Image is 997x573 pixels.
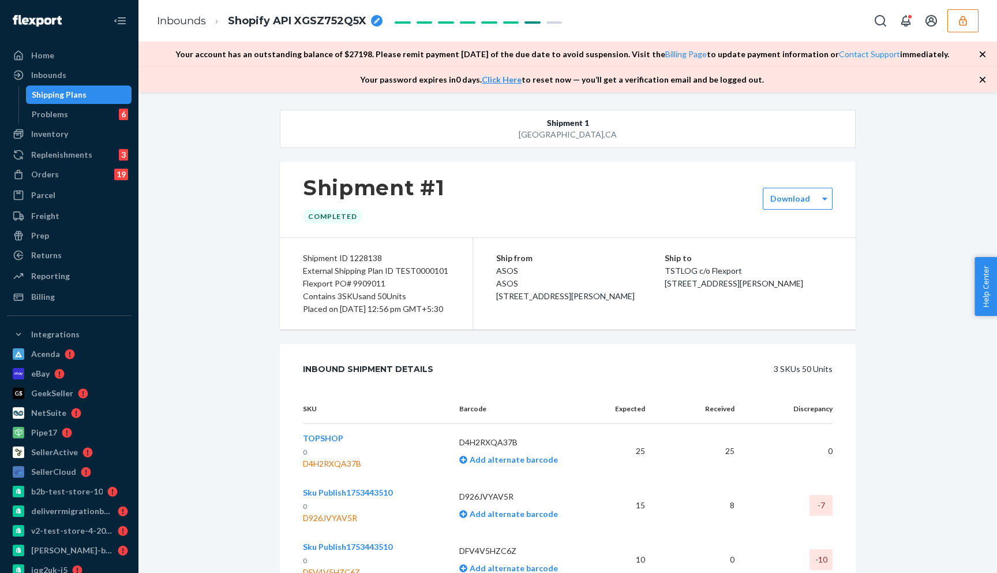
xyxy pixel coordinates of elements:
div: Integrations [31,329,80,340]
td: 25 [597,424,654,479]
div: Prep [31,230,49,241]
a: Returns [7,246,132,265]
div: Orders [31,169,59,180]
div: Home [31,50,54,61]
button: Close Navigation [108,9,132,32]
a: Contact Support [839,49,900,59]
div: [GEOGRAPHIC_DATA] , CA [338,129,798,140]
span: Shipment 1 [547,117,589,129]
th: Barcode [450,395,597,424]
div: Problems [32,109,68,120]
td: 15 [597,478,654,533]
a: Add alternate barcode [459,563,558,573]
div: D926JVYAV5R [303,512,392,524]
span: Add alternate barcode [467,455,558,464]
div: -10 [809,549,833,570]
a: GeekSeller [7,384,132,403]
div: Billing [31,291,55,303]
button: TOPSHOP [303,433,343,444]
ol: breadcrumbs [148,4,392,38]
button: Sku Publish1753443510 [303,487,392,498]
img: Flexport logo [13,15,62,27]
label: Download [770,193,810,204]
a: Acenda [7,345,132,363]
a: Billing Page [665,49,707,59]
a: Shipping Plans [26,85,132,104]
a: NetSuite [7,404,132,422]
a: v2-test-store-4-2025 [7,522,132,540]
p: Ship from [496,252,665,265]
span: Add alternate barcode [467,509,558,519]
div: Inbound Shipment Details [303,358,433,381]
a: Freight [7,207,132,225]
td: 0 [744,424,833,479]
p: Your account has an outstanding balance of $ 27198 . Please remit payment [DATE] of the due date ... [175,49,949,60]
div: Shipment ID 1228138 [303,252,449,265]
button: Help Center [974,257,997,316]
a: Pipe17 [7,423,132,442]
div: Flexport PO# 9909011 [303,277,449,290]
span: 0 [303,448,307,456]
span: 0 [303,556,307,565]
th: Expected [597,395,654,424]
a: b2b-test-store-10 [7,482,132,501]
a: deliverrmigrationbasictest [7,502,132,520]
h1: Shipment #1 [303,176,445,200]
div: 3 SKUs 50 Units [459,358,833,381]
div: -7 [809,495,833,516]
div: b2b-test-store-10 [31,486,103,497]
a: Problems6 [26,105,132,124]
div: Placed on [DATE] 12:56 pm GMT+5:30 [303,303,449,315]
div: v2-test-store-4-2025 [31,525,113,537]
div: Freight [31,210,59,222]
div: SellerActive [31,447,78,458]
p: Ship to [665,252,833,265]
a: Reporting [7,267,132,285]
a: Click Here [482,75,522,84]
div: Replenishments [31,149,92,161]
div: Reporting [31,270,70,282]
a: Prep [7,226,132,245]
span: Shopify API XGSZ752Q5X [228,14,366,29]
a: SellerActive [7,443,132,462]
th: Received [654,395,743,424]
span: 0 [303,502,307,511]
span: Add alternate barcode [467,563,558,573]
div: 3 [119,149,128,161]
div: Acenda [31,348,60,360]
div: Pipe17 [31,427,57,438]
a: eBay [7,364,132,383]
div: Completed [303,209,362,224]
span: Sku Publish1753443510 [303,488,392,497]
div: D4H2RXQA37B [303,458,361,470]
div: Parcel [31,189,55,201]
span: [STREET_ADDRESS][PERSON_NAME] [665,278,803,288]
button: Open notifications [894,9,917,32]
p: TSTLOG c/o Flexport [665,265,833,277]
div: Returns [31,250,62,261]
a: Inventory [7,125,132,143]
a: [PERSON_NAME]-b2b-test-store-2 [7,541,132,560]
span: TOPSHOP [303,433,343,443]
div: 19 [114,169,128,180]
a: Replenishments3 [7,146,132,164]
p: DFV4V5HZC6Z [459,545,588,557]
div: SellerCloud [31,466,76,478]
th: SKU [303,395,450,424]
div: Shipping Plans [32,89,87,101]
a: Billing [7,288,132,306]
a: SellerCloud [7,463,132,481]
a: Orders19 [7,165,132,184]
td: 25 [654,424,743,479]
div: NetSuite [31,407,66,419]
a: Inbounds [7,66,132,84]
th: Discrepancy [744,395,833,424]
p: Your password expires in 0 days . to reset now — you’ll get a verification email and be logged out. [360,74,764,85]
button: Open account menu [920,9,943,32]
a: Parcel [7,186,132,204]
div: eBay [31,368,50,379]
a: Inbounds [157,14,206,27]
span: Sku Publish1753443510 [303,542,392,552]
div: GeekSeller [31,388,73,399]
